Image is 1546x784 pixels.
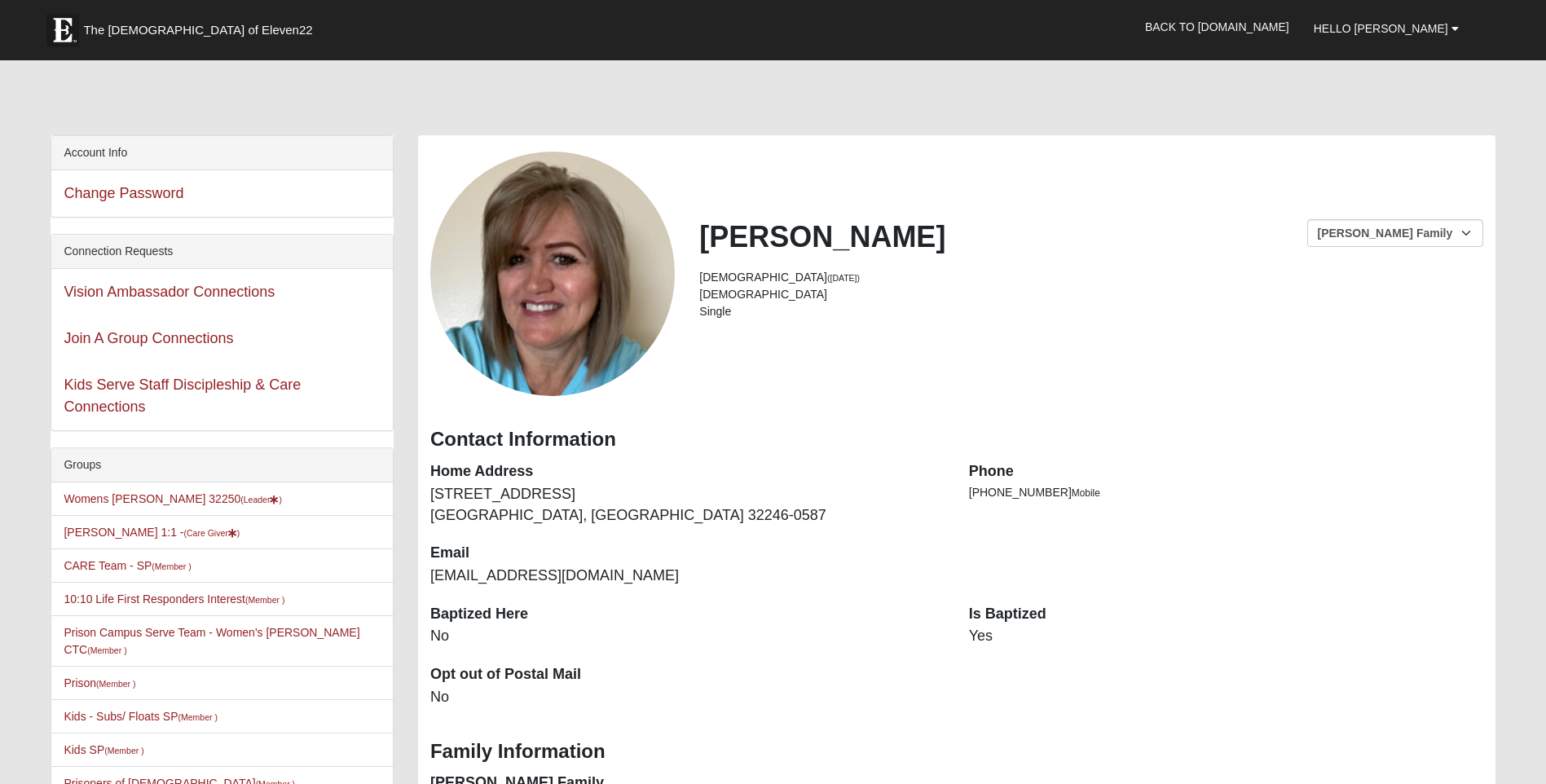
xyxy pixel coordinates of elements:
[430,664,945,685] dt: Opt out of Postal Mail
[64,592,284,606] a: 10:10 Life First Responders Interest(Member )
[240,495,282,504] small: (Leader )
[969,484,1483,501] li: [PHONE_NUMBER]
[430,461,945,482] dt: Home Address
[969,604,1483,625] dt: Is Baptized
[64,743,143,756] a: Kids SP(Member )
[699,219,1482,254] h2: [PERSON_NAME]
[430,687,945,708] dd: No
[51,136,393,170] div: Account Info
[64,492,282,505] a: Womens [PERSON_NAME] 32250(Leader)
[1314,22,1448,35] span: Hello [PERSON_NAME]
[64,710,217,723] a: Kids - Subs/ Floats SP(Member )
[245,595,284,605] small: (Member )
[46,14,79,46] img: Eleven22 logo
[183,528,240,538] small: (Care Giver )
[430,740,1483,764] h3: Family Information
[430,428,1483,451] h3: Contact Information
[104,746,143,755] small: (Member )
[38,6,364,46] a: The [DEMOGRAPHIC_DATA] of Eleven22
[430,604,945,625] dt: Baptized Here
[64,377,301,415] a: Kids Serve Staff Discipleship & Care Connections
[51,448,393,482] div: Groups
[430,543,945,564] dt: Email
[699,286,1482,303] li: [DEMOGRAPHIC_DATA]
[430,566,945,587] dd: [EMAIL_ADDRESS][DOMAIN_NAME]
[64,284,275,300] a: Vision Ambassador Connections
[96,679,135,689] small: (Member )
[430,484,945,526] dd: [STREET_ADDRESS] [GEOGRAPHIC_DATA], [GEOGRAPHIC_DATA] 32246-0587
[178,712,217,722] small: (Member )
[64,676,135,689] a: Prison(Member )
[969,626,1483,647] dd: Yes
[152,562,191,571] small: (Member )
[699,269,1482,286] li: [DEMOGRAPHIC_DATA]
[969,461,1483,482] dt: Phone
[87,645,126,655] small: (Member )
[1302,8,1471,49] a: Hello [PERSON_NAME]
[1072,487,1100,499] span: Mobile
[827,273,860,283] small: ([DATE])
[83,22,312,38] span: The [DEMOGRAPHIC_DATA] of Eleven22
[1133,7,1302,47] a: Back to [DOMAIN_NAME]
[51,235,393,269] div: Connection Requests
[699,303,1482,320] li: Single
[64,330,233,346] a: Join A Group Connections
[64,626,359,656] a: Prison Campus Serve Team - Women's [PERSON_NAME] CTC(Member )
[64,185,183,201] a: Change Password
[64,559,191,572] a: CARE Team - SP(Member )
[430,152,675,396] a: View Fullsize Photo
[430,626,945,647] dd: No
[64,526,240,539] a: [PERSON_NAME] 1:1 -(Care Giver)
